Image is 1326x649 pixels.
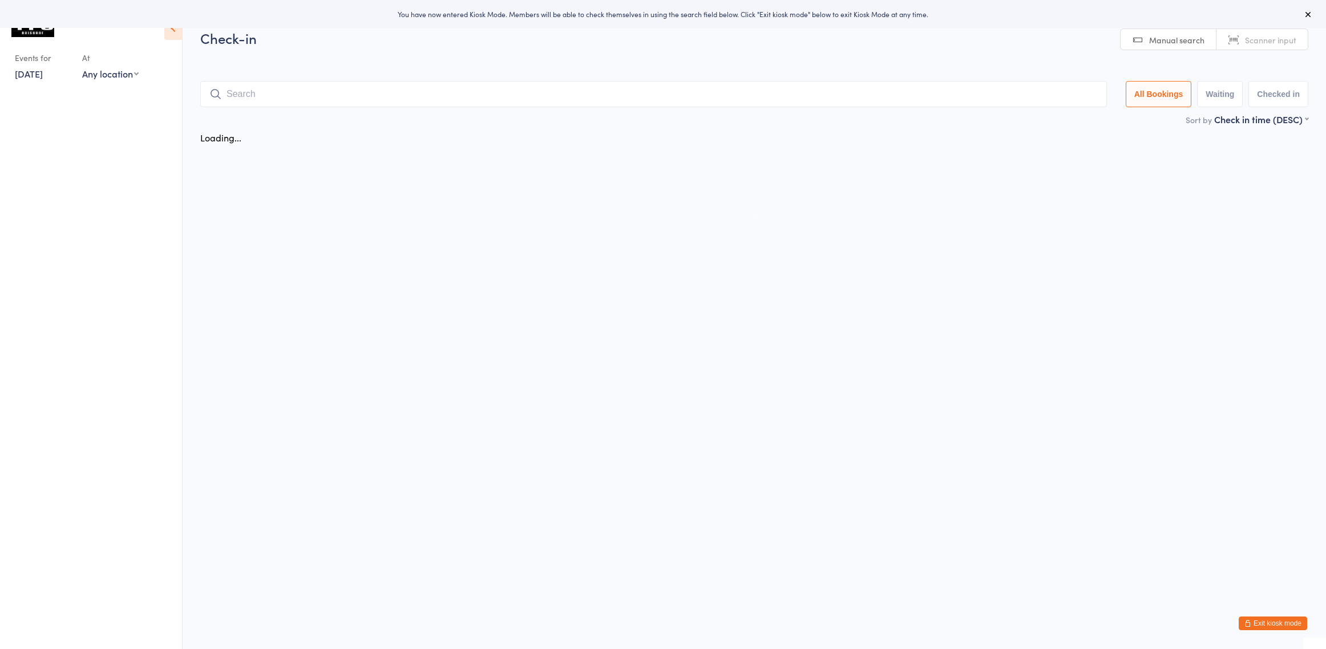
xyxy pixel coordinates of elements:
div: Check in time (DESC) [1214,113,1308,125]
div: Any location [82,67,139,80]
div: You have now entered Kiosk Mode. Members will be able to check themselves in using the search fie... [18,9,1308,19]
button: All Bookings [1126,81,1192,107]
button: Exit kiosk mode [1239,616,1307,630]
h2: Check-in [200,29,1308,47]
div: At [82,48,139,67]
input: Search [200,81,1107,107]
a: [DATE] [15,67,43,80]
span: Scanner input [1245,34,1296,46]
span: Manual search [1149,34,1204,46]
div: Events for [15,48,71,67]
div: Loading... [200,131,241,144]
label: Sort by [1186,114,1212,125]
button: Waiting [1197,81,1243,107]
button: Checked in [1248,81,1308,107]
